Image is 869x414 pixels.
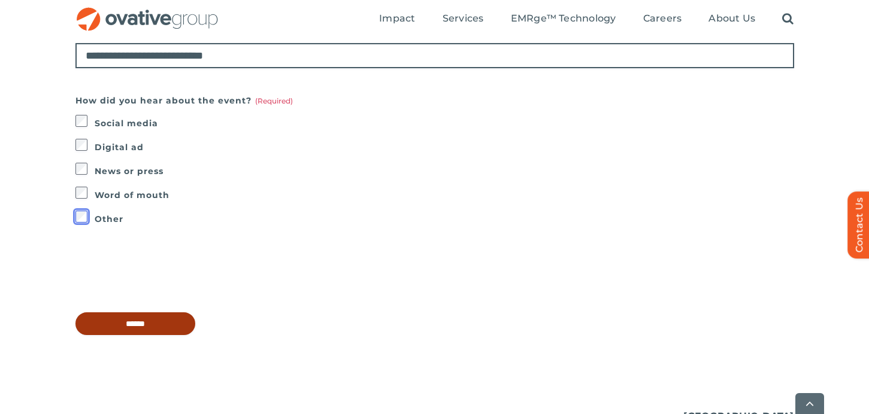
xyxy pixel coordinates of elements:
[95,187,794,203] label: Word of mouth
[95,163,794,179] label: News or press
[643,13,682,25] span: Careers
[95,211,794,227] label: Other
[75,6,219,17] a: OG_Full_horizontal_RGB
[443,13,484,25] span: Services
[782,13,794,26] a: Search
[708,13,755,26] a: About Us
[255,96,293,105] span: (Required)
[75,251,258,298] iframe: reCAPTCHA
[379,13,415,26] a: Impact
[511,13,616,26] a: EMRge™ Technology
[511,13,616,25] span: EMRge™ Technology
[643,13,682,26] a: Careers
[75,92,293,109] legend: How did you hear about the event?
[708,13,755,25] span: About Us
[95,139,794,156] label: Digital ad
[95,115,794,132] label: Social media
[443,13,484,26] a: Services
[379,13,415,25] span: Impact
